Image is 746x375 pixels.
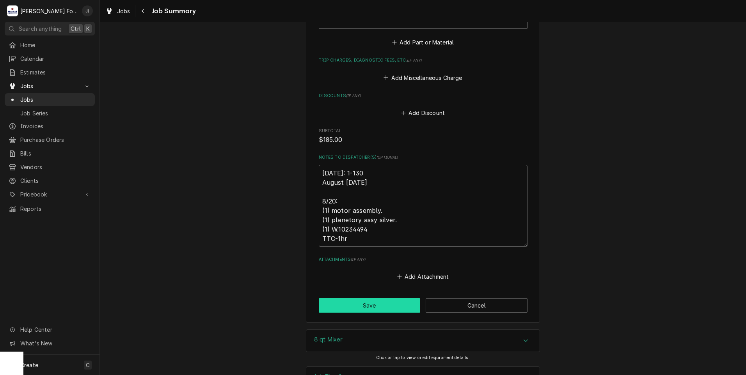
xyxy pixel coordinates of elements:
span: Invoices [20,122,91,130]
a: Vendors [5,161,95,173]
button: Add Attachment [396,271,450,282]
button: Search anythingCtrlK [5,22,95,35]
span: C [86,361,90,369]
span: Reports [20,205,91,213]
div: J( [82,5,93,16]
span: Subtotal [319,135,528,145]
span: Bills [20,149,91,157]
a: Job Series [5,107,95,120]
a: Go to What's New [5,337,95,350]
div: Button Group Row [319,298,528,313]
span: Click or tap to view or edit equipment details. [376,355,470,360]
span: Calendar [20,55,91,63]
span: Create [20,362,38,368]
div: Trip Charges, Diagnostic Fees, etc. [319,57,528,83]
a: Go to Jobs [5,80,95,92]
span: ( if any ) [351,257,366,262]
span: Help Center [20,325,90,334]
div: M [7,5,18,16]
span: Clients [20,177,91,185]
a: Jobs [5,93,95,106]
span: ( if any ) [346,94,361,98]
span: Job Summary [149,6,196,16]
span: $185.00 [319,136,343,143]
div: [PERSON_NAME] Food Equipment Service [20,7,78,15]
a: Home [5,39,95,51]
label: Notes to Dispatcher(s) [319,154,528,161]
span: Subtotal [319,128,528,134]
div: Accordion Header [306,330,540,352]
div: Notes to Dispatcher(s) [319,154,528,247]
span: Search anything [19,25,62,33]
button: Cancel [426,298,528,313]
textarea: [DATE]: 1-130 August [DATE] 8/20: (1) motor assembly. (1) planetory assy silver. (1) W.10234494 T... [319,165,528,247]
a: Jobs [102,5,133,18]
span: What's New [20,339,90,347]
span: K [86,25,90,33]
span: ( if any ) [407,58,422,62]
span: Ctrl [71,25,81,33]
span: Purchase Orders [20,136,91,144]
span: Jobs [20,96,91,104]
button: Add Part or Material [391,37,455,48]
a: Reports [5,202,95,215]
button: Add Discount [400,108,446,119]
a: Clients [5,174,95,187]
span: Vendors [20,163,91,171]
div: Button Group [319,298,528,313]
button: Add Miscellaneous Charge [382,72,464,83]
div: Attachments [319,256,528,282]
span: Jobs [117,7,130,15]
label: Attachments [319,256,528,263]
div: Jeff Debigare (109)'s Avatar [82,5,93,16]
a: Estimates [5,66,95,79]
label: Trip Charges, Diagnostic Fees, etc. [319,57,528,64]
span: Pricebook [20,190,79,198]
span: Estimates [20,68,91,76]
a: Invoices [5,120,95,133]
span: Job Series [20,109,91,117]
div: Subtotal [319,128,528,145]
div: Discounts [319,93,528,119]
button: Save [319,298,421,313]
a: Purchase Orders [5,133,95,146]
span: ( optional ) [377,155,398,159]
a: Go to Help Center [5,323,95,336]
button: Navigate back [137,5,149,17]
a: Calendar [5,52,95,65]
a: Go to Pricebook [5,188,95,201]
label: Discounts [319,93,528,99]
div: Marshall Food Equipment Service's Avatar [7,5,18,16]
a: Bills [5,147,95,160]
span: Jobs [20,82,79,90]
h3: 8 qt Mixer [314,336,343,343]
span: Home [20,41,91,49]
div: 8 qt Mixer [306,329,540,352]
button: Accordion Details Expand Trigger [306,330,540,352]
